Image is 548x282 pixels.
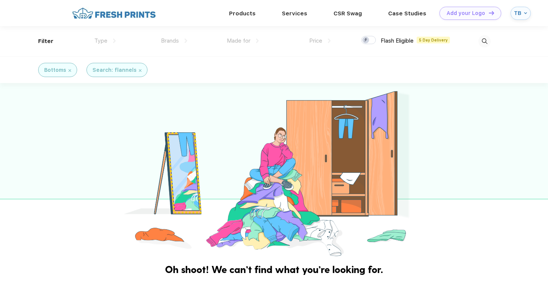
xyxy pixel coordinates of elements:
div: TB [514,10,522,16]
img: DT [489,11,494,15]
span: Type [94,37,107,44]
img: desktop_search.svg [478,35,491,47]
img: dropdown.png [113,39,116,43]
span: Made for [227,37,250,44]
a: Products [229,10,256,17]
span: Price [309,37,322,44]
div: Filter [38,37,54,46]
span: Flash Eligible [381,37,414,44]
img: filter_cancel.svg [139,69,141,72]
div: Add your Logo [447,10,485,16]
div: Search: flannels [92,66,137,74]
img: filter_cancel.svg [68,69,71,72]
img: dropdown.png [185,39,187,43]
img: arrow_down_blue.svg [524,12,527,15]
span: 5 Day Delivery [417,37,450,43]
span: Brands [161,37,179,44]
div: Bottoms [44,66,66,74]
img: fo%20logo%202.webp [70,7,158,20]
img: dropdown.png [256,39,259,43]
img: dropdown.png [328,39,331,43]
